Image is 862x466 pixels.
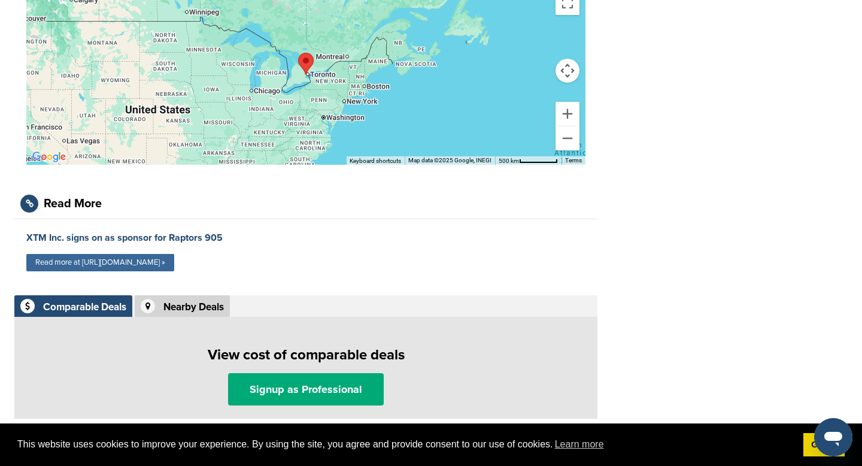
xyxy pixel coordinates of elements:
[228,373,384,406] a: Signup as Professional
[556,126,579,150] button: Zoom out
[29,149,69,165] a: Open this area in Google Maps (opens a new window)
[44,198,102,210] div: Read More
[803,433,845,457] a: dismiss cookie message
[298,53,314,75] div: Mississauga
[43,302,126,312] div: Comparable Deals
[495,156,561,165] button: Map Scale: 500 km per 61 pixels
[26,232,223,244] a: XTM Inc. signs on as sponsor for Raptors 905
[814,418,852,456] iframe: Button to launch messaging window
[556,102,579,126] button: Zoom in
[17,435,794,453] span: This website uses cookies to improve your experience. By using the site, you agree and provide co...
[553,435,606,453] a: learn more about cookies
[408,157,491,164] span: Map data ©2025 Google, INEGI
[499,158,519,164] span: 500 km
[350,157,401,165] button: Keyboard shortcuts
[565,157,582,164] a: Terms (opens in new tab)
[29,149,69,165] img: Google
[556,59,579,83] button: Map camera controls
[26,254,174,271] a: Read more at [URL][DOMAIN_NAME] »
[20,344,591,366] h1: View cost of comparable deals
[163,302,224,312] div: Nearby Deals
